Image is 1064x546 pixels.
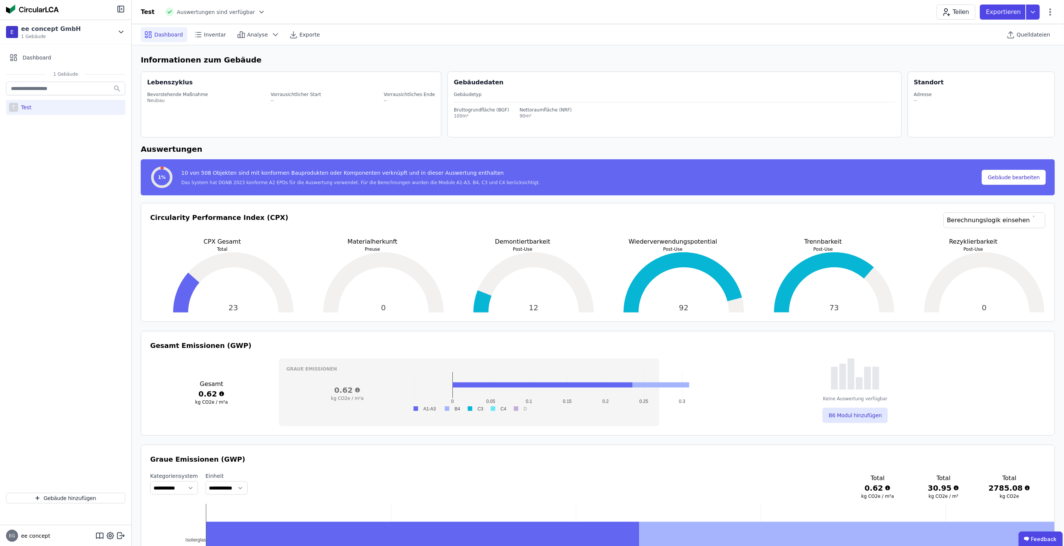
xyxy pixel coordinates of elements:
[9,534,15,538] span: EG
[286,385,408,395] h3: 0.62
[150,389,273,399] h3: 0.62
[154,31,183,38] span: Dashboard
[21,34,81,40] span: 1 Gebäude
[204,31,226,38] span: Inventar
[601,246,745,252] p: Post-Use
[286,366,651,372] h3: Graue Emissionen
[823,396,887,402] div: Keine Auswertung verfügbar
[21,24,81,34] div: ee concept GmbH
[150,472,198,480] label: Kategoriensystem
[150,212,288,237] h3: Circularity Performance Index (CPX)
[300,246,444,252] p: Preuse
[901,237,1046,246] p: Rezyklierbarkeit
[141,54,1055,66] h6: Informationen zum Gebäude
[857,474,899,483] h3: Total
[944,212,1046,228] a: Berechnungslogik einsehen
[147,78,193,87] div: Lebenszyklus
[751,246,895,252] p: Post-Use
[300,237,444,246] p: Materialherkunft
[989,474,1031,483] h3: Total
[384,98,435,104] div: --
[454,78,901,87] div: Gebäudedaten
[451,246,595,252] p: Post-Use
[141,8,155,17] div: Test
[150,246,294,252] p: Total
[23,54,51,61] span: Dashboard
[141,143,1055,155] h6: Auswertungen
[989,493,1031,499] h3: kg CO2e
[147,98,208,104] div: Neubau
[1017,31,1050,38] span: Quelldateien
[9,103,18,112] div: T
[454,113,509,119] div: 100m²
[823,408,888,423] button: B6 Modul hinzufügen
[271,98,321,104] div: --
[18,104,32,111] div: Test
[901,246,1046,252] p: Post-Use
[601,237,745,246] p: Wiederverwendungspotential
[914,98,932,104] div: --
[982,170,1046,185] button: Gebäude bearbeiten
[181,169,540,180] div: 10 von 508 Objekten sind mit konformen Bauprodukten oder Komponenten verknüpft und in dieser Ausw...
[6,5,59,14] img: Concular
[923,474,965,483] h3: Total
[751,237,895,246] p: Trennbarkeit
[937,5,976,20] button: Teilen
[857,493,899,499] h3: kg CO2e / m²a
[454,92,895,98] div: Gebäudetyp
[520,113,572,119] div: 90m²
[247,31,268,38] span: Analyse
[6,26,18,38] div: E
[914,78,944,87] div: Standort
[914,92,932,98] div: Adresse
[46,71,86,77] span: 1 Gebäude
[6,493,125,503] button: Gebäude hinzufügen
[923,493,965,499] h3: kg CO2e / m²
[454,107,509,113] div: Bruttogrundfläche (BGF)
[150,340,1046,351] h3: Gesamt Emissionen (GWP)
[205,472,248,480] label: Einheit
[150,380,273,389] h3: Gesamt
[923,483,965,493] h3: 30.95
[986,8,1023,17] p: Exportieren
[451,237,595,246] p: Demontiertbarkeit
[857,483,899,493] h3: 0.62
[989,483,1031,493] h3: 2785.08
[181,180,540,186] div: Das System hat DGNB 2023 konforme A2 EPDs für die Auswertung verwendet. Für die Berechnungen wurd...
[831,358,880,390] img: empty-state
[150,454,1046,465] h3: Graue Emissionen (GWP)
[150,399,273,405] h3: kg CO2e / m²a
[150,237,294,246] p: CPX Gesamt
[177,8,255,16] span: Auswertungen sind verfügbar
[520,107,572,113] div: Nettoraumfläche (NRF)
[300,31,320,38] span: Exporte
[147,92,208,98] div: Bevorstehende Maßnahme
[286,395,408,401] h3: kg CO2e / m²a
[18,532,50,540] span: ee concept
[158,174,166,180] span: 1%
[271,92,321,98] div: Vorrausichtlicher Start
[384,92,435,98] div: Vorrausichtliches Ende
